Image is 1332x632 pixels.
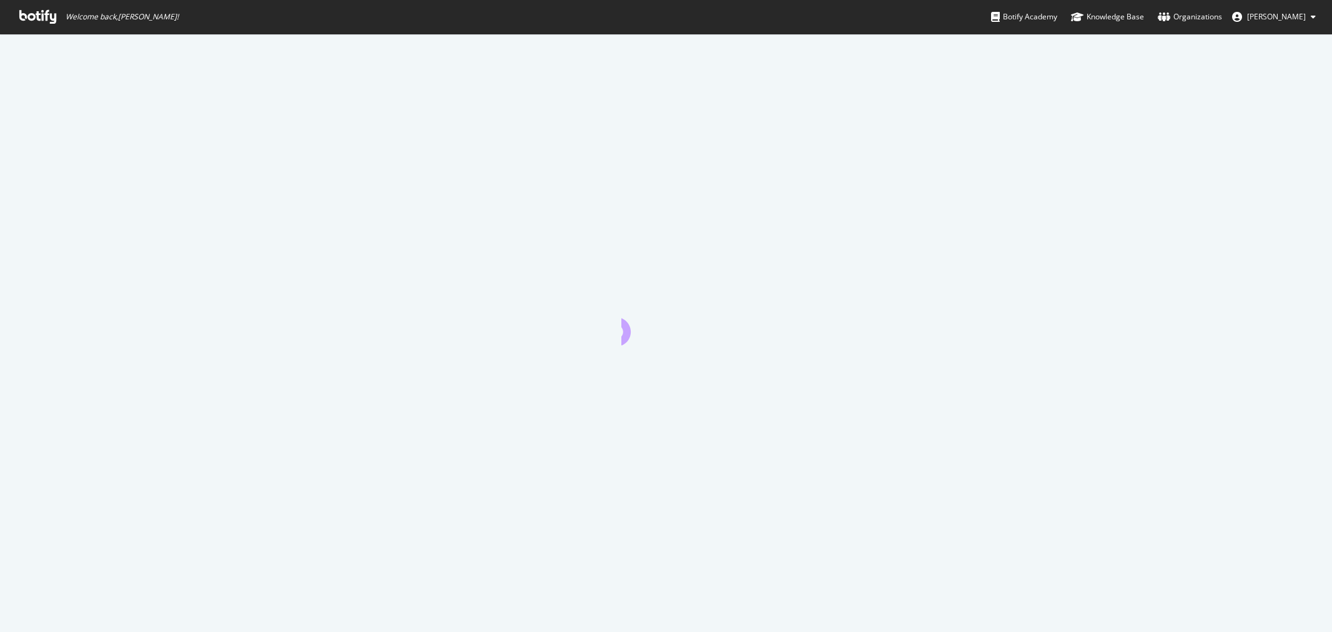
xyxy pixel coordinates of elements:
[1247,11,1306,22] span: Michalla Mannino
[1071,11,1144,23] div: Knowledge Base
[991,11,1057,23] div: Botify Academy
[621,300,711,345] div: animation
[66,12,179,22] span: Welcome back, [PERSON_NAME] !
[1222,7,1326,27] button: [PERSON_NAME]
[1158,11,1222,23] div: Organizations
